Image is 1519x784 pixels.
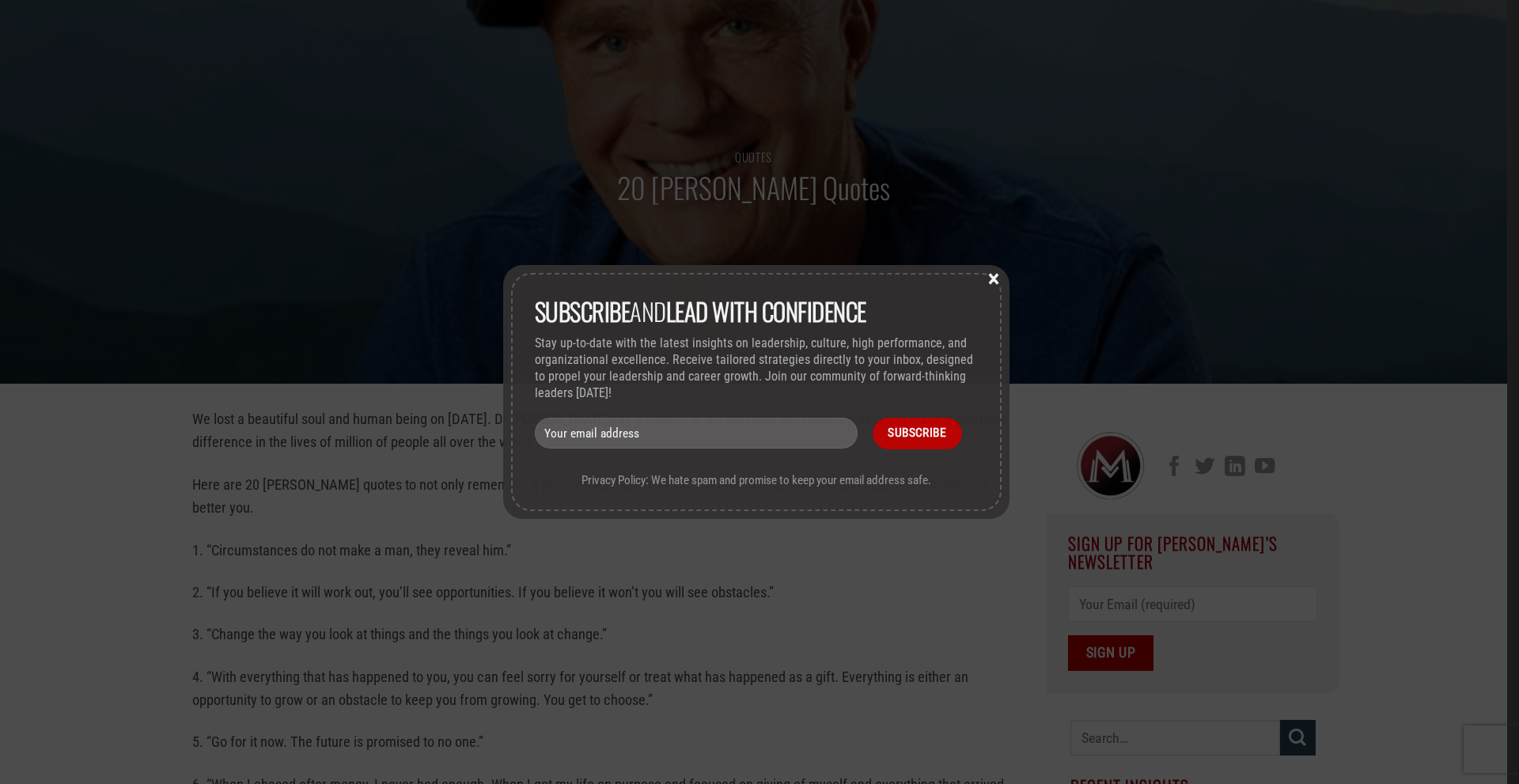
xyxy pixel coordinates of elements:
[535,293,866,329] span: and
[535,335,978,401] p: Stay up-to-date with the latest insights on leadership, culture, high performance, and organizati...
[666,293,866,329] strong: lead with Confidence
[873,418,962,449] input: Subscribe
[535,293,631,329] strong: Subscribe
[535,473,978,487] p: Privacy Policy: We hate spam and promise to keep your email address safe.
[535,418,858,449] input: Your email address
[982,271,1006,285] button: Close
